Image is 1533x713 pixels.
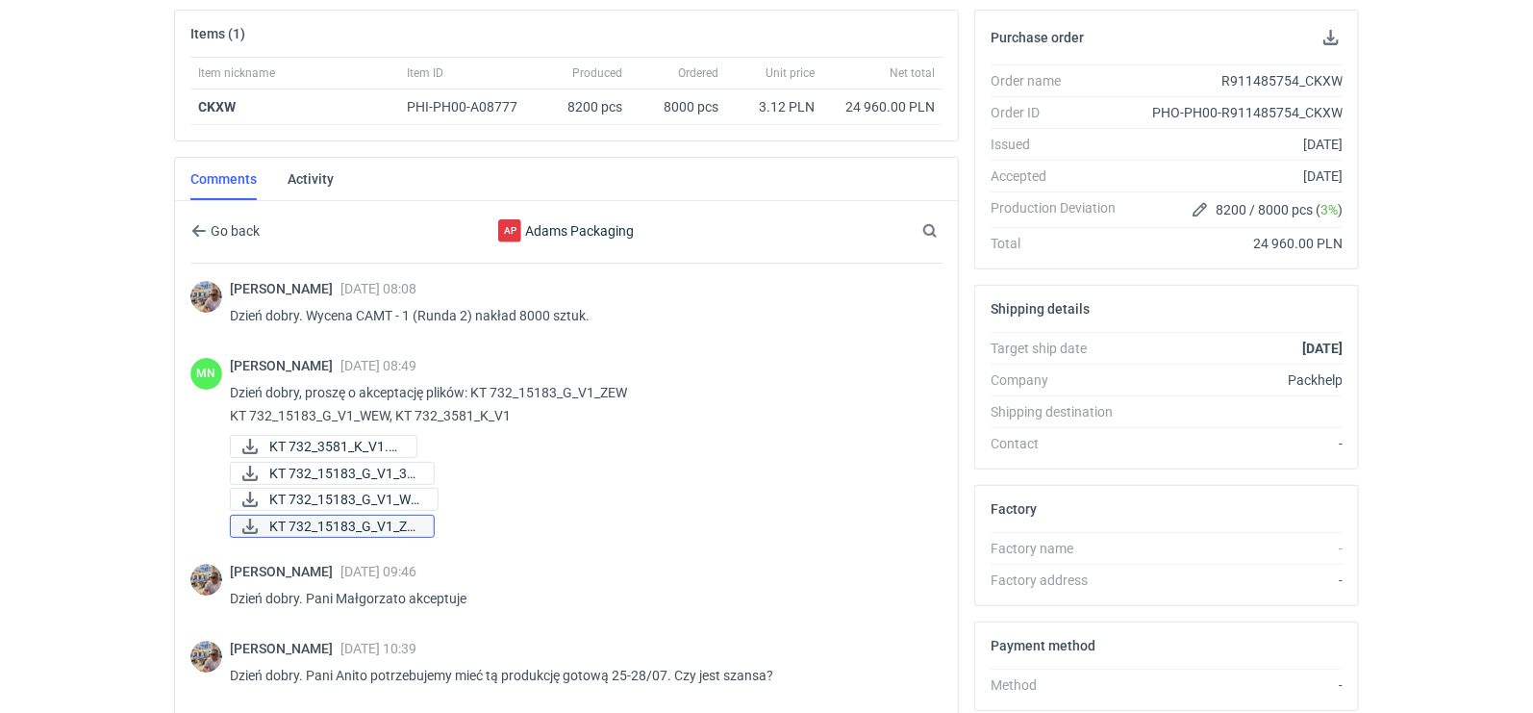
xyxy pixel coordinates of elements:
div: Company [991,370,1131,390]
span: [PERSON_NAME] [230,358,340,373]
span: KT 732_15183_G_V1_3D... [269,463,418,484]
div: Shipping destination [991,402,1131,421]
a: Comments [190,158,257,200]
p: Dzień dobry. Wycena CAMT - 1 (Runda 2) nakład 8000 sztuk. [230,304,927,327]
strong: [DATE] [1302,341,1343,356]
span: KT 732_15183_G_V1_ZE... [269,516,418,537]
figcaption: AP [498,219,521,242]
img: Michał Palasek [190,281,222,313]
div: Factory address [991,571,1131,590]
div: [DATE] [1131,166,1343,186]
button: Edit production Deviation [1189,198,1212,221]
div: Adams Packaging [498,219,521,242]
span: [PERSON_NAME] [230,281,340,296]
div: Method [991,675,1131,695]
span: Net total [890,65,935,81]
div: 24 960.00 PLN [830,97,935,116]
div: Małgorzata Nowotna [190,358,222,390]
span: 8200 / 8000 pcs ( ) [1216,200,1343,219]
a: KT 732_15183_G_V1_WE... [230,488,439,511]
div: Adams Packaging [409,219,724,242]
div: - [1131,539,1343,558]
span: Item ID [407,65,443,81]
div: Order name [991,71,1131,90]
div: Order ID [991,103,1131,122]
div: KT 732_15183_G_V1_ZEW.pdf [230,515,422,538]
figcaption: MN [190,358,222,390]
h2: Payment method [991,638,1095,653]
h2: Purchase order [991,30,1084,45]
div: [DATE] [1131,135,1343,154]
span: [DATE] 09:46 [340,564,416,579]
span: [PERSON_NAME] [230,564,340,579]
a: KT 732_3581_K_V1.pdf [230,435,417,458]
div: 8000 pcs [630,89,726,125]
p: Dzień dobry, proszę o akceptację plików: KT 732_15183_G_V1_ZEW KT 732_15183_G_V1_WEW, KT 732_3581... [230,381,927,427]
div: Issued [991,135,1131,154]
div: 8200 pcs [543,89,630,125]
div: Production Deviation [991,198,1131,221]
h2: Factory [991,501,1037,517]
button: Go back [190,219,261,242]
a: Activity [288,158,334,200]
span: [PERSON_NAME] [230,641,340,656]
div: Accepted [991,166,1131,186]
div: 3.12 PLN [734,97,815,116]
button: Download PO [1319,26,1343,49]
span: KT 732_3581_K_V1.pdf [269,436,401,457]
div: PHO-PH00-R911485754_CKXW [1131,103,1343,122]
span: Item nickname [198,65,275,81]
div: - [1131,571,1343,590]
div: - [1131,675,1343,695]
img: Michał Palasek [190,641,222,673]
h2: Shipping details [991,301,1090,317]
div: Target ship date [991,339,1131,358]
a: CKXW [198,99,236,115]
div: Total [991,234,1131,253]
input: Search [918,219,980,242]
div: KT 732_15183_G_V1_WEW.pdf [230,488,422,511]
span: [DATE] 08:08 [340,281,416,296]
span: Unit price [766,65,815,81]
div: Factory name [991,539,1131,558]
div: KT 732_15183_G_V1_3D.JPG [230,462,422,485]
a: KT 732_15183_G_V1_ZE... [230,515,435,538]
span: Go back [207,224,260,238]
span: [DATE] 10:39 [340,641,416,656]
span: KT 732_15183_G_V1_WE... [269,489,422,510]
div: - [1131,434,1343,453]
span: [DATE] 08:49 [340,358,416,373]
div: Packhelp [1131,370,1343,390]
div: 24 960.00 PLN [1131,234,1343,253]
p: Dzień dobry. Pani Małgorzato akceptuje [230,587,927,610]
img: Michał Palasek [190,564,222,596]
a: KT 732_15183_G_V1_3D... [230,462,435,485]
h2: Items (1) [190,26,245,41]
span: Ordered [678,65,718,81]
div: Contact [991,434,1131,453]
span: 3% [1320,202,1338,217]
span: Produced [572,65,622,81]
p: Dzień dobry. Pani Anito potrzebujemy mieć tą produkcję gotową 25-28/07. Czy jest szansa? [230,664,927,687]
div: PHI-PH00-A08777 [407,97,536,116]
div: R911485754_CKXW [1131,71,1343,90]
